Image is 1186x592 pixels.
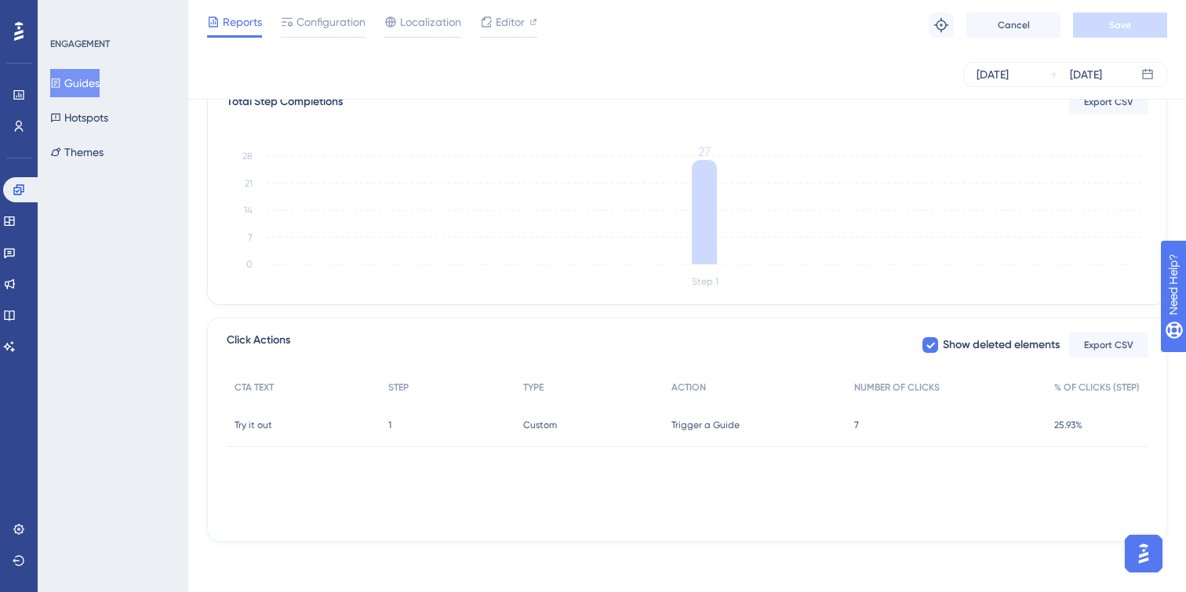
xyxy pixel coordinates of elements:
[50,38,110,50] div: ENGAGEMENT
[698,144,711,159] tspan: 27
[1109,19,1131,31] span: Save
[671,381,706,394] span: ACTION
[1054,381,1140,394] span: % OF CLICKS (STEP)
[388,381,409,394] span: STEP
[242,151,253,162] tspan: 28
[977,65,1009,84] div: [DATE]
[400,13,461,31] span: Localization
[227,93,343,111] div: Total Step Completions
[692,276,719,287] tspan: Step 1
[523,419,557,431] span: Custom
[227,331,290,359] span: Click Actions
[37,4,98,23] span: Need Help?
[966,13,1060,38] button: Cancel
[854,381,940,394] span: NUMBER OF CLICKS
[998,19,1030,31] span: Cancel
[246,259,253,270] tspan: 0
[223,13,262,31] span: Reports
[523,381,544,394] span: TYPE
[50,104,108,132] button: Hotspots
[244,205,253,216] tspan: 14
[50,138,104,166] button: Themes
[1069,332,1148,358] button: Export CSV
[1073,13,1167,38] button: Save
[1084,339,1133,351] span: Export CSV
[248,232,253,243] tspan: 7
[1070,65,1102,84] div: [DATE]
[671,419,740,431] span: Trigger a Guide
[854,419,859,431] span: 7
[50,69,100,97] button: Guides
[296,13,366,31] span: Configuration
[1120,530,1167,577] iframe: UserGuiding AI Assistant Launcher
[1054,419,1082,431] span: 25.93%
[1069,89,1148,114] button: Export CSV
[235,381,274,394] span: CTA TEXT
[496,13,525,31] span: Editor
[235,419,272,431] span: Try it out
[245,178,253,189] tspan: 21
[943,336,1060,354] span: Show deleted elements
[388,419,391,431] span: 1
[1084,96,1133,108] span: Export CSV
